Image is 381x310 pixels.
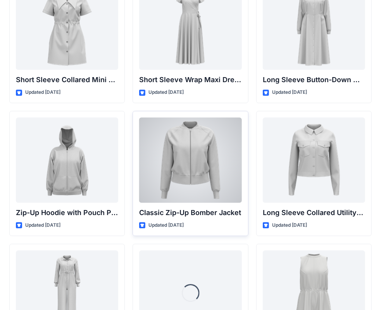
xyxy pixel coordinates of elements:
p: Short Sleeve Wrap Maxi Dress [139,74,241,85]
a: Classic Zip-Up Bomber Jacket [139,117,241,203]
a: Long Sleeve Collared Utility Jacket [263,117,365,203]
p: Updated [DATE] [25,221,60,229]
p: Updated [DATE] [25,88,60,96]
p: Updated [DATE] [272,88,307,96]
p: Updated [DATE] [148,221,184,229]
p: Updated [DATE] [272,221,307,229]
p: Updated [DATE] [148,88,184,96]
a: Zip-Up Hoodie with Pouch Pockets [16,117,118,203]
p: Short Sleeve Collared Mini Dress with Drawstring Waist [16,74,118,85]
p: Long Sleeve Collared Utility Jacket [263,207,365,218]
p: Zip-Up Hoodie with Pouch Pockets [16,207,118,218]
p: Classic Zip-Up Bomber Jacket [139,207,241,218]
p: Long Sleeve Button-Down Midi Dress [263,74,365,85]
